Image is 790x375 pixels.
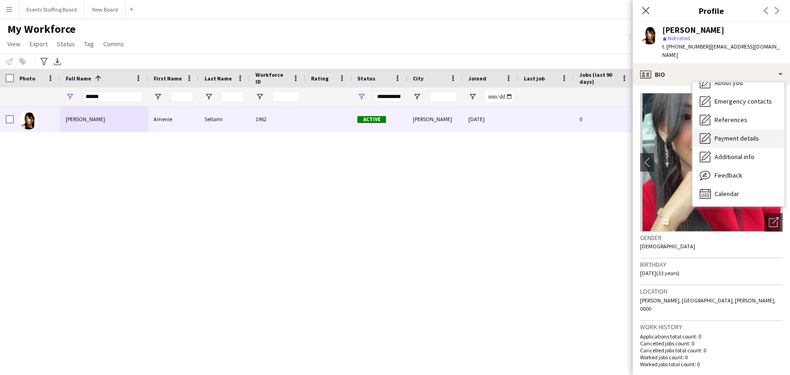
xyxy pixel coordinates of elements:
p: Cancelled jobs count: 0 [640,340,783,347]
input: Last Name Filter Input [221,91,244,102]
app-action-btn: Export XLSX [52,56,63,67]
h3: Work history [640,323,783,331]
a: Export [26,38,51,50]
span: Photo [19,75,35,82]
img: Crew avatar or photo [640,93,783,232]
input: Workforce ID Filter Input [272,91,300,102]
div: Calendar [692,184,784,203]
span: First Name [154,75,182,82]
div: 1962 [250,106,305,132]
input: City Filter Input [429,91,457,102]
span: [DEMOGRAPHIC_DATA] [640,243,695,250]
span: Not rated [668,35,690,42]
span: Rating [311,75,329,82]
div: [DATE] [463,106,518,132]
span: Last Name [205,75,232,82]
span: Emergency contacts [715,97,772,105]
div: About you [692,74,784,92]
span: Full Name [66,75,91,82]
p: Worked jobs total count: 0 [640,361,783,368]
span: Payment details [715,134,759,142]
button: Open Filter Menu [357,92,366,101]
div: Open photos pop-in [764,213,783,232]
div: References [692,111,784,129]
h3: Location [640,287,783,295]
h3: Gender [640,234,783,242]
div: Amenie [148,106,199,132]
span: City [413,75,423,82]
span: [PERSON_NAME], [GEOGRAPHIC_DATA], [PERSON_NAME], 0000 [640,297,776,312]
a: Comms [100,38,128,50]
span: Feedback [715,171,742,179]
div: Sellami [199,106,250,132]
img: Amenie Sellami [19,111,38,129]
span: Calendar [715,190,739,198]
button: Open Filter Menu [255,92,264,101]
input: Joined Filter Input [485,91,513,102]
span: Additional info [715,153,754,161]
button: Open Filter Menu [205,92,213,101]
span: References [715,116,747,124]
a: Status [53,38,79,50]
span: Status [357,75,375,82]
span: Workforce ID [255,71,289,85]
p: Worked jobs count: 0 [640,354,783,361]
div: Emergency contacts [692,92,784,111]
div: Feedback [692,166,784,184]
button: Open Filter Menu [154,92,162,101]
div: 0 [574,106,634,132]
button: Open Filter Menu [413,92,421,101]
span: About you [715,79,743,87]
span: View [7,40,20,48]
span: | [EMAIL_ADDRESS][DOMAIN_NAME] [662,43,779,58]
span: t. [PHONE_NUMBER] [662,43,710,50]
span: Jobs (last 90 days) [579,71,617,85]
input: First Name Filter Input [170,91,193,102]
span: Joined [468,75,486,82]
span: Tag [84,40,94,48]
div: [PERSON_NAME] [662,26,724,34]
span: Export [30,40,48,48]
span: My Workforce [7,22,75,36]
div: Payment details [692,129,784,148]
span: [PERSON_NAME] [66,116,105,123]
h3: Birthday [640,260,783,269]
button: Events Staffing Board [19,0,85,18]
button: New Board [85,0,126,18]
span: Active [357,116,386,123]
a: Tag [81,38,98,50]
span: Last job [524,75,545,82]
p: Cancelled jobs total count: 0 [640,347,783,354]
p: Applications total count: 0 [640,333,783,340]
app-action-btn: Advanced filters [38,56,50,67]
a: View [4,38,24,50]
span: [DATE] (33 years) [640,270,679,277]
div: Bio [633,63,790,86]
input: Full Name Filter Input [82,91,143,102]
button: Open Filter Menu [66,92,74,101]
span: Status [57,40,75,48]
h3: Profile [633,5,790,17]
div: Additional info [692,148,784,166]
span: Comms [103,40,124,48]
div: [PERSON_NAME] [407,106,463,132]
button: Open Filter Menu [468,92,477,101]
